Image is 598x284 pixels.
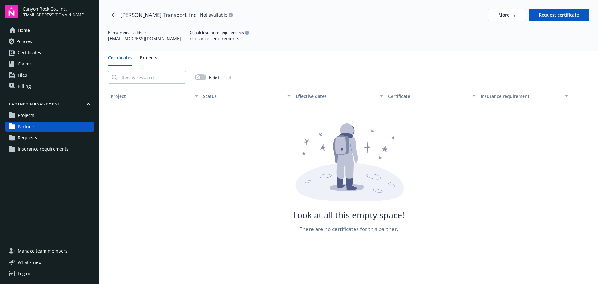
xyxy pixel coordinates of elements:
a: Claims [5,59,94,69]
span: Hide fulfilled [209,75,231,80]
div: Log out [18,269,33,279]
div: Default insurance requirements [188,30,249,35]
a: Projects [5,110,94,120]
span: Projects [18,110,34,120]
button: Projects [140,54,157,66]
span: [EMAIL_ADDRESS][DOMAIN_NAME] [23,12,85,18]
span: More [498,12,510,18]
button: Certificates [108,54,132,66]
button: Effective dates [293,89,386,103]
a: Manage team members [5,246,94,256]
div: Certificate [388,93,469,99]
div: There are no certificates for this partner. [300,225,398,233]
button: Insurance requirement [478,89,571,103]
button: What's new [5,259,52,266]
img: navigator-logo.svg [5,5,18,18]
button: Certificate [386,89,478,103]
a: Partners [5,122,94,132]
div: [PERSON_NAME] Transport, Inc. [121,11,197,19]
a: Files [5,70,94,80]
span: Claims [18,59,32,69]
button: Insurance requirements [188,35,239,42]
div: Status [203,93,284,99]
div: Primary email address [108,30,181,35]
span: Home [18,25,30,35]
span: Files [18,70,27,80]
span: Canyon Rock Co., Inc. [23,6,85,12]
input: Filter by keyword... [108,71,186,84]
div: [EMAIL_ADDRESS][DOMAIN_NAME] [108,35,181,42]
button: Canyon Rock Co., Inc.[EMAIL_ADDRESS][DOMAIN_NAME] [23,5,94,18]
button: Request certificate [529,9,589,21]
span: Requests [18,133,37,143]
a: Requests [5,133,94,143]
span: Certificates [18,48,41,58]
span: What ' s new [18,259,42,266]
a: Certificates [5,48,94,58]
span: Manage team members [18,246,68,256]
div: Look at all this empty space! [293,211,404,219]
button: Partner management [5,101,94,109]
a: Home [5,25,94,35]
button: Project [108,89,201,103]
a: Policies [5,36,94,46]
span: Insurance requirements [18,144,69,154]
div: Not available [200,13,233,17]
a: Billing [5,81,94,91]
div: Effective dates [296,93,376,99]
span: Partners [18,122,36,132]
a: Navigate back [108,10,118,20]
span: Policies [17,36,32,46]
div: Insurance requirement [481,93,561,99]
a: Insurance requirements [5,144,94,154]
button: More [488,9,526,21]
div: Project [111,93,191,99]
span: Billing [18,81,31,91]
button: Status [201,89,293,103]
